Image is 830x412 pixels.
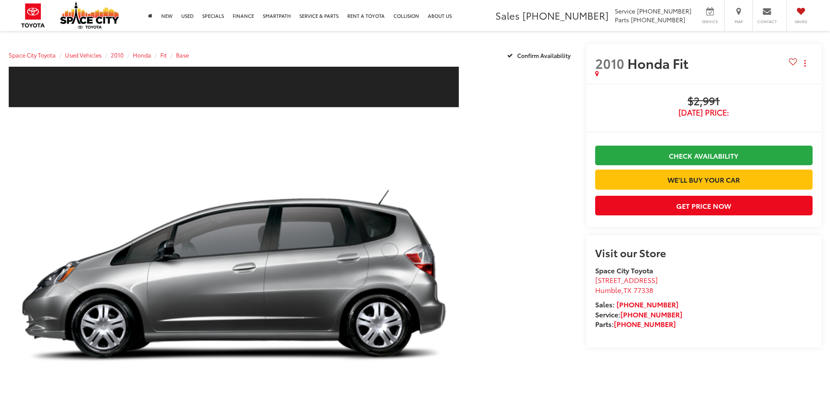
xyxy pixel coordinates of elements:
[700,19,720,24] span: Service
[160,51,167,59] a: Fit
[517,51,571,59] span: Confirm Availability
[791,19,810,24] span: Saved
[757,19,777,24] span: Contact
[60,2,119,29] img: Space City Toyota
[595,299,615,309] span: Sales:
[595,285,621,295] span: Humble
[595,265,653,275] strong: Space City Toyota
[522,8,609,22] span: [PHONE_NUMBER]
[595,95,813,108] span: $2,991
[595,247,813,258] h2: Visit our Store
[627,54,691,72] span: Honda Fit
[623,285,632,295] span: TX
[634,285,653,295] span: 77338
[595,309,682,319] strong: Service:
[9,51,56,59] a: Space City Toyota
[595,170,813,189] a: We'll Buy Your Car
[595,319,676,329] strong: Parts:
[176,51,189,59] a: Base
[595,54,624,72] span: 2010
[502,48,578,63] button: Confirm Availability
[620,309,682,319] a: [PHONE_NUMBER]
[595,146,813,165] a: Check Availability
[495,8,520,22] span: Sales
[595,275,658,285] span: [STREET_ADDRESS]
[595,196,813,215] button: Get Price Now
[729,19,748,24] span: Map
[617,299,678,309] a: [PHONE_NUMBER]
[637,7,691,15] span: [PHONE_NUMBER]
[631,15,685,24] span: [PHONE_NUMBER]
[111,51,124,59] a: 2010
[804,60,806,67] span: dropdown dots
[65,51,102,59] a: Used Vehicles
[615,15,629,24] span: Parts
[133,51,151,59] a: Honda
[615,7,635,15] span: Service
[797,55,813,71] button: Actions
[614,319,676,329] a: [PHONE_NUMBER]
[595,275,658,295] a: [STREET_ADDRESS] Humble,TX 77338
[595,108,813,117] span: [DATE] Price:
[595,285,653,295] span: ,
